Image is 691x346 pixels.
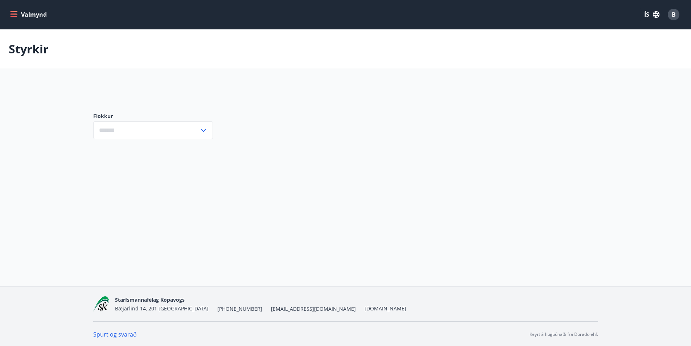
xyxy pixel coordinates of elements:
span: B [672,11,676,19]
button: ÍS [640,8,663,21]
span: [PHONE_NUMBER] [217,305,262,313]
span: Starfsmannafélag Kópavogs [115,296,185,303]
p: Styrkir [9,41,49,57]
label: Flokkur [93,113,213,120]
span: [EMAIL_ADDRESS][DOMAIN_NAME] [271,305,356,313]
span: Bæjarlind 14, 201 [GEOGRAPHIC_DATA] [115,305,209,312]
button: B [665,6,682,23]
button: menu [9,8,50,21]
p: Keyrt á hugbúnaði frá Dorado ehf. [530,331,598,338]
a: [DOMAIN_NAME] [365,305,406,312]
a: Spurt og svarað [93,330,137,338]
img: x5MjQkxwhnYn6YREZUTEa9Q4KsBUeQdWGts9Dj4O.png [93,296,110,312]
